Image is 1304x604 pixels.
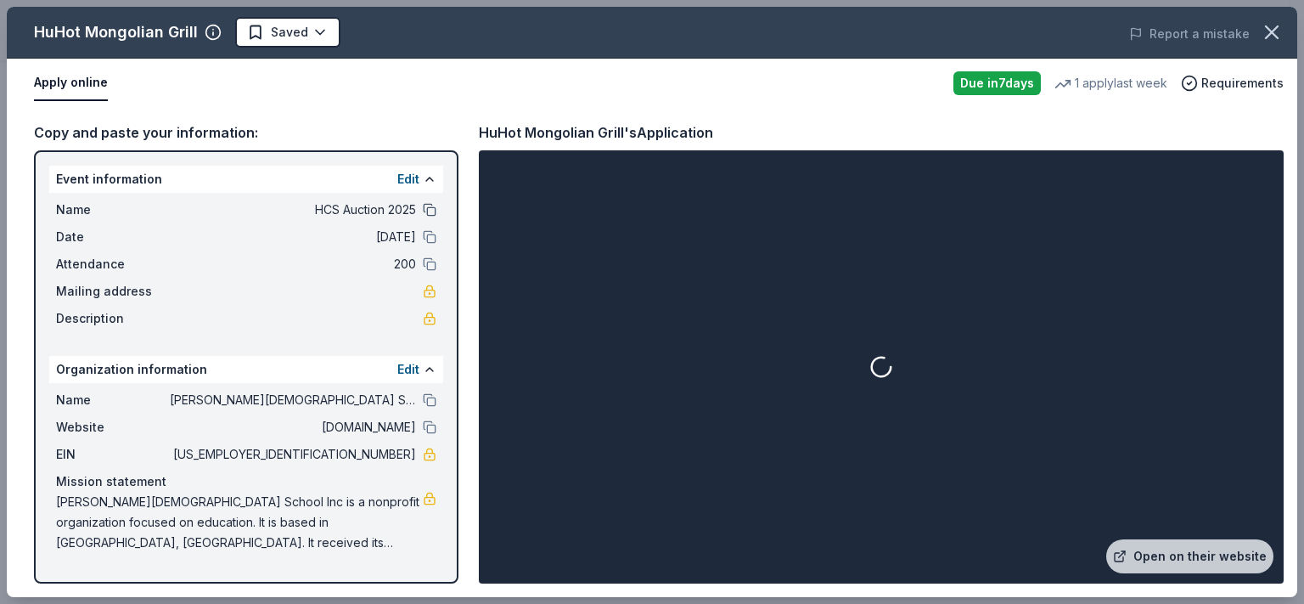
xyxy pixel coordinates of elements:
div: HuHot Mongolian Grill's Application [479,121,713,144]
span: Name [56,390,170,410]
span: [DATE] [170,227,416,247]
a: Open on their website [1106,539,1273,573]
span: Website [56,417,170,437]
div: 1 apply last week [1054,73,1167,93]
span: Description [56,308,170,329]
span: [US_EMPLOYER_IDENTIFICATION_NUMBER] [170,444,416,465]
button: Saved [235,17,340,48]
span: Attendance [56,254,170,274]
div: Event information [49,166,443,193]
button: Apply online [34,65,108,101]
div: Organization information [49,356,443,383]
span: Date [56,227,170,247]
span: [PERSON_NAME][DEMOGRAPHIC_DATA] School Inc is a nonprofit organization focused on education. It i... [56,492,423,553]
button: Edit [397,359,419,380]
span: [DOMAIN_NAME] [170,417,416,437]
div: HuHot Mongolian Grill [34,19,198,46]
button: Requirements [1181,73,1284,93]
div: Copy and paste your information: [34,121,458,144]
button: Edit [397,169,419,189]
span: 200 [170,254,416,274]
span: Mailing address [56,281,170,302]
span: Name [56,200,170,220]
div: Mission statement [56,471,436,492]
span: Requirements [1201,73,1284,93]
button: Report a mistake [1129,24,1250,44]
span: [PERSON_NAME][DEMOGRAPHIC_DATA] School Inc [170,390,416,410]
div: Due in 7 days [953,71,1041,95]
span: EIN [56,444,170,465]
span: Saved [271,22,308,42]
span: HCS Auction 2025 [170,200,416,220]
